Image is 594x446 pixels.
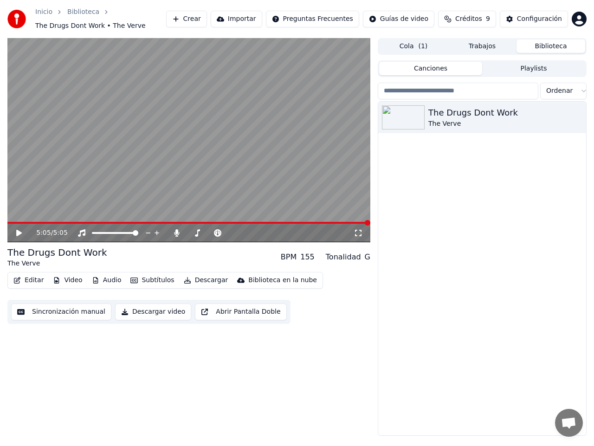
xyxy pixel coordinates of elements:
div: / [36,228,58,238]
div: G [365,252,370,263]
button: Crear [166,11,207,27]
div: Configuración [517,14,562,24]
div: The Drugs Dont Work [7,246,107,259]
div: The Verve [7,259,107,268]
a: Biblioteca [67,7,99,17]
button: Video [49,274,86,287]
button: Canciones [379,62,482,75]
button: Cola [379,39,448,53]
button: Editar [10,274,47,287]
button: Audio [88,274,125,287]
span: ( 1 ) [418,42,427,51]
span: Créditos [455,14,482,24]
button: Playlists [482,62,585,75]
button: Créditos9 [438,11,496,27]
button: Guías de video [363,11,434,27]
button: Descargar video [115,304,191,320]
button: Abrir Pantalla Doble [195,304,286,320]
img: youka [7,10,26,28]
button: Subtítulos [127,274,178,287]
button: Importar [211,11,262,27]
span: The Drugs Dont Work • The Verve [35,21,146,31]
span: 9 [486,14,490,24]
button: Configuración [500,11,568,27]
span: 5:05 [53,228,67,238]
button: Preguntas Frecuentes [266,11,359,27]
div: BPM [281,252,297,263]
div: Chat abierto [555,409,583,437]
button: Descargar [180,274,232,287]
div: The Verve [428,119,582,129]
span: 5:05 [36,228,51,238]
div: Biblioteca en la nube [248,276,317,285]
div: The Drugs Dont Work [428,106,582,119]
div: 155 [300,252,315,263]
a: Inicio [35,7,52,17]
div: Tonalidad [326,252,361,263]
nav: breadcrumb [35,7,166,31]
button: Sincronización manual [11,304,111,320]
button: Biblioteca [517,39,585,53]
span: Ordenar [546,86,573,96]
button: Trabajos [448,39,517,53]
